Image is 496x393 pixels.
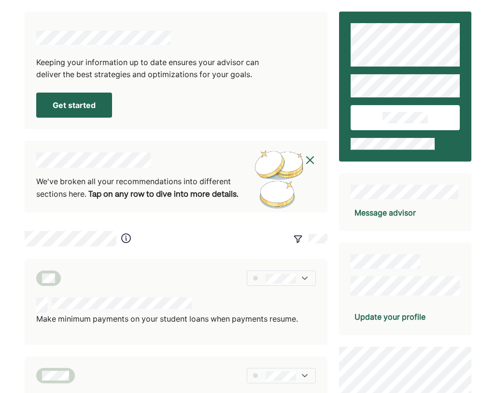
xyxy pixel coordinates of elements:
div: Message advisor [354,207,416,218]
button: Get started [36,93,112,118]
div: We've broken all your recommendations into different sections here. [36,176,260,201]
b: Tap on any row to dive into more details. [88,191,239,199]
div: Update your profile [354,311,425,323]
div: Keeping your information up to date ensures your advisor can deliver the best strategies and opti... [36,56,274,81]
p: Make minimum payments on your student loans when payments resume. [36,313,298,325]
